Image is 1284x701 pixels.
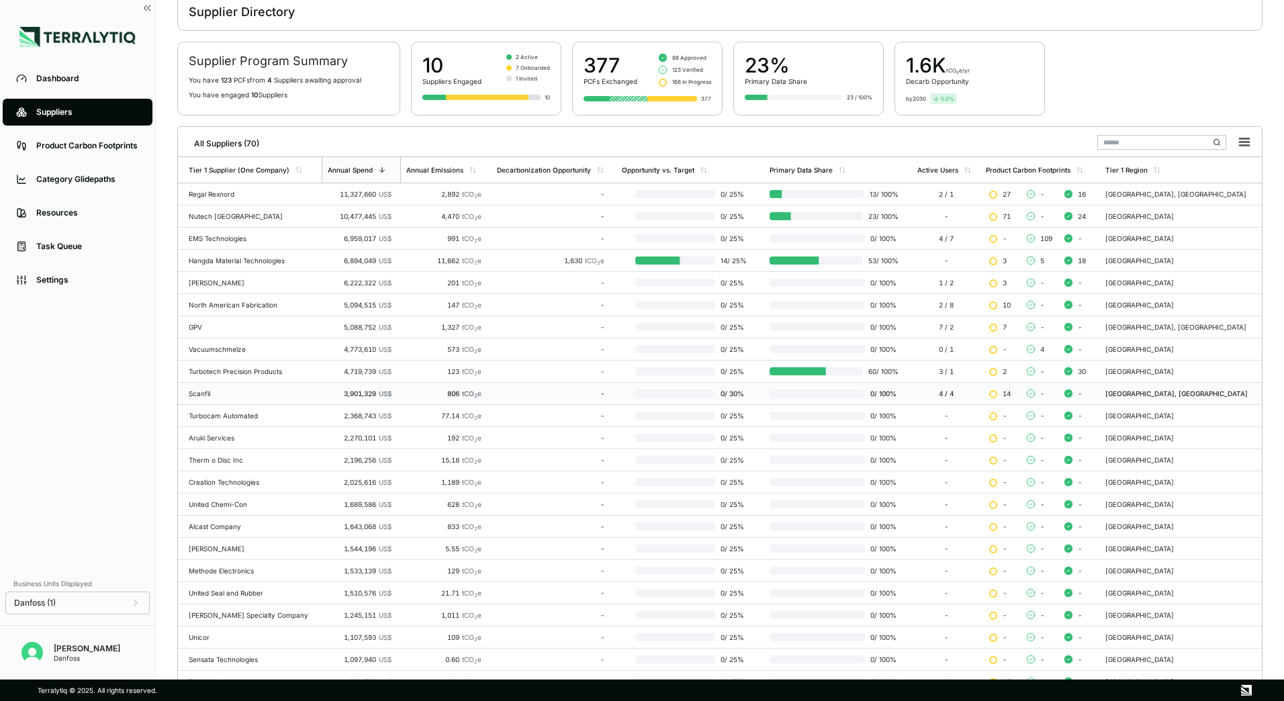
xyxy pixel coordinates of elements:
[1078,434,1082,442] span: -
[189,522,316,530] div: Alcast Company
[462,301,481,309] span: tCO e
[865,234,899,242] span: 0 / 100 %
[406,234,481,242] div: 991
[715,522,751,530] span: 0 / 25 %
[863,367,899,375] span: 60 / 100 %
[865,323,899,331] span: 0 / 100 %
[189,545,316,553] div: [PERSON_NAME]
[516,64,550,72] span: 7 Onboarded
[327,234,392,242] div: 6,959,017
[941,95,954,103] span: 5.0 %
[865,500,899,508] span: 0 / 100 %
[422,53,481,77] div: 10
[917,389,976,398] div: 4 / 4
[745,53,807,77] div: 23%
[672,66,703,74] span: 123 Verified
[715,323,751,331] span: 0 / 25 %
[462,389,481,398] span: tCO e
[497,500,604,508] div: -
[406,166,463,174] div: Annual Emissions
[516,75,537,83] span: 1 Invited
[462,478,481,486] span: tCO e
[16,637,48,669] button: Open user button
[327,279,392,287] div: 6,222,322
[379,323,392,331] span: US$
[1078,190,1086,198] span: 16
[189,166,289,174] div: Tier 1 Supplier (One Company)
[863,256,899,265] span: 53 / 100 %
[1003,500,1007,508] span: -
[327,567,392,575] div: 1,533,139
[251,91,259,99] span: 10
[327,323,392,331] div: 5,088,752
[406,478,481,486] div: 1,189
[917,478,976,486] div: -
[917,166,958,174] div: Active Users
[584,53,637,77] div: 377
[1105,212,1256,220] div: [GEOGRAPHIC_DATA]
[1105,434,1256,442] div: [GEOGRAPHIC_DATA]
[917,234,976,242] div: 4 / 7
[516,53,538,61] span: 2 Active
[1003,456,1007,464] span: -
[906,95,926,103] div: by 2030
[1003,478,1007,486] span: -
[1040,345,1044,353] span: 4
[406,279,481,287] div: 201
[715,567,751,575] span: 0 / 25 %
[1040,567,1044,575] span: -
[1105,412,1256,420] div: [GEOGRAPHIC_DATA]
[1105,234,1256,242] div: [GEOGRAPHIC_DATA]
[497,389,604,398] div: -
[865,545,899,553] span: 0 / 100 %
[672,54,706,62] span: 88 Approved
[36,73,139,84] div: Dashboard
[847,93,872,101] div: 23 / 100%
[1078,367,1086,375] span: 30
[379,545,392,553] span: US$
[1105,301,1256,309] div: [GEOGRAPHIC_DATA]
[406,545,481,553] div: 5.55
[36,174,139,185] div: Category Glidepaths
[36,107,139,118] div: Suppliers
[189,190,316,198] div: Regal Rexnord
[462,500,481,508] span: tCO e
[379,256,392,265] span: US$
[327,256,392,265] div: 6,894,049
[497,279,604,287] div: -
[946,67,970,74] span: tCO₂e/yr
[474,437,477,443] sub: 2
[497,234,604,242] div: -
[1003,301,1011,309] span: 10
[379,389,392,398] span: US$
[1003,323,1007,331] span: 7
[406,190,481,198] div: 2,892
[189,323,316,331] div: GPV
[474,193,477,199] sub: 2
[1003,190,1011,198] span: 27
[1105,389,1256,398] div: [GEOGRAPHIC_DATA], [GEOGRAPHIC_DATA]
[474,393,477,399] sub: 2
[183,133,259,149] div: All Suppliers (70)
[379,279,392,287] span: US$
[462,256,481,265] span: tCO e
[497,434,604,442] div: -
[189,434,316,442] div: Aruki Services
[715,478,751,486] span: 0 / 25 %
[622,166,694,174] div: Opportunity vs. Target
[19,27,136,47] img: Logo
[917,301,976,309] div: 2 / 8
[1040,301,1044,309] span: -
[379,190,392,198] span: US$
[1003,567,1007,575] span: -
[497,567,604,575] div: -
[379,345,392,353] span: US$
[189,301,316,309] div: North American Fabrication
[865,389,899,398] span: 0 / 100 %
[715,412,751,420] span: 0 / 25 %
[497,478,604,486] div: -
[864,190,899,198] span: 13 / 100 %
[986,166,1070,174] div: Product Carbon Footprints
[327,389,392,398] div: 3,901,329
[474,459,477,465] sub: 2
